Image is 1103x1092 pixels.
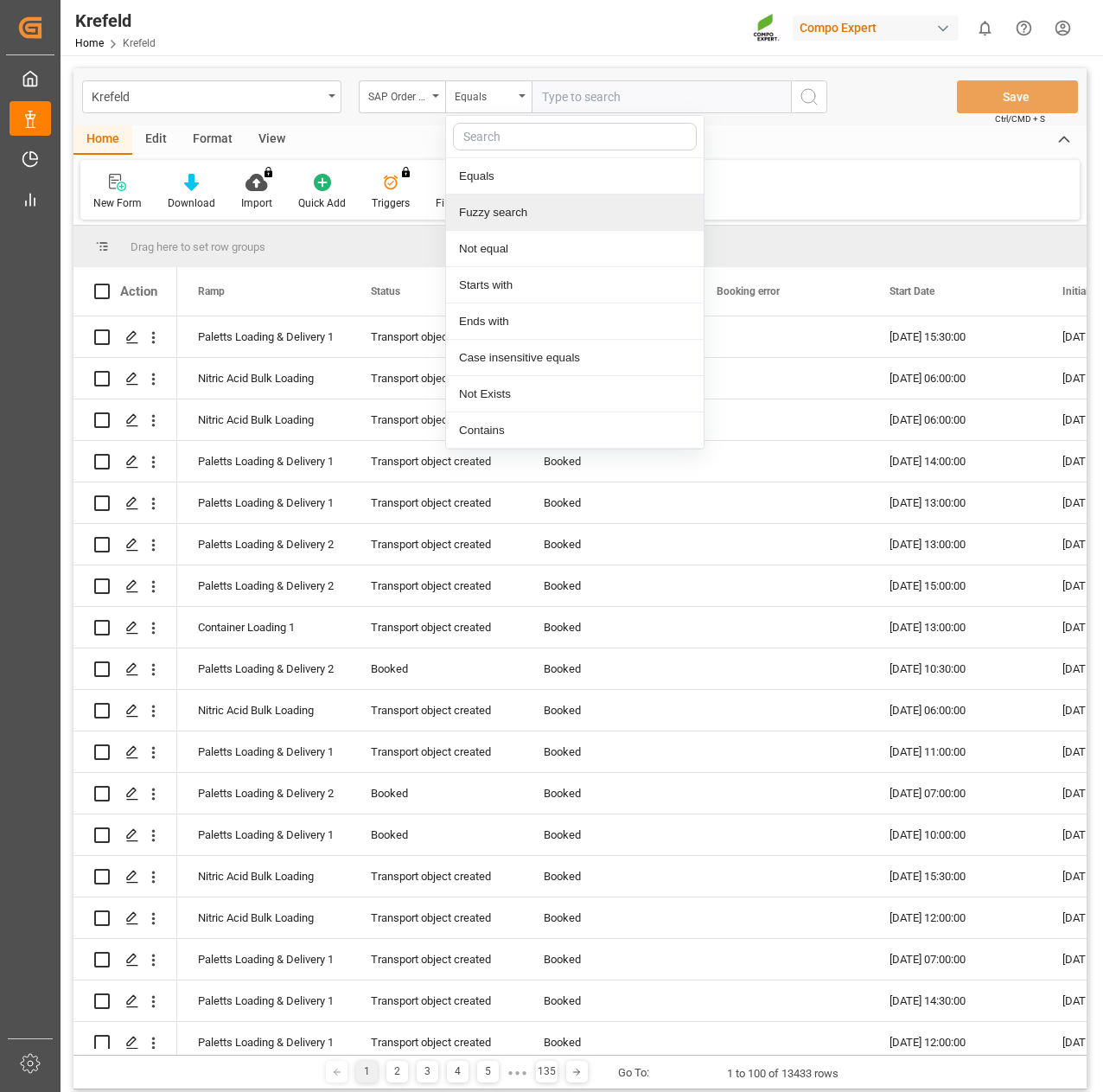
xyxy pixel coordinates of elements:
div: Transport object created [371,483,502,523]
div: Transport object created [371,317,502,357]
div: Krefeld [92,85,322,106]
div: Paletts Loading & Delivery 2 [198,649,329,689]
div: Transport object created [371,981,502,1021]
button: open menu [82,80,341,113]
span: Booking error [717,285,780,297]
div: Case insensitive equals [446,340,704,376]
div: Nitric Acid Bulk Loading [198,898,329,938]
div: Press SPACE to select this row. [73,565,177,607]
div: Not Exists [446,376,704,412]
div: Booked [544,857,675,897]
div: SAP Order Number [368,85,427,105]
div: Krefeld [75,8,156,34]
div: Paletts Loading & Delivery 1 [198,940,329,980]
div: Press SPACE to select this row. [73,648,177,690]
div: Booked [544,525,675,565]
div: Booked [544,566,675,606]
div: Transport object created [371,442,502,482]
div: Paletts Loading & Delivery 2 [198,774,329,814]
div: Transport object created [371,1023,502,1063]
div: Edit [132,125,180,155]
button: Compo Expert [793,11,966,44]
div: Transport object created [371,608,502,648]
div: [DATE] 11:00:00 [869,731,1042,772]
div: ● ● ● [507,1066,526,1079]
button: open menu [359,80,445,113]
div: Booked [544,1023,675,1063]
div: [DATE] 15:00:00 [869,565,1042,606]
div: Contains [446,412,704,449]
div: Press SPACE to select this row. [73,814,177,856]
div: Action [120,284,157,299]
div: Booked [371,815,502,855]
div: Fuzzy search [446,195,704,231]
div: Press SPACE to select this row. [73,939,177,980]
div: Press SPACE to select this row. [73,316,177,358]
div: Equals [455,85,513,105]
div: Format [180,125,245,155]
div: Transport object created [371,400,502,440]
div: Download [168,195,215,211]
div: View [245,125,298,155]
div: Booked [544,981,675,1021]
div: Paletts Loading & Delivery 1 [198,483,329,523]
span: Ramp [198,285,225,297]
div: Booked [544,691,675,731]
div: [DATE] 14:30:00 [869,980,1042,1021]
div: Equals [446,158,704,195]
div: [DATE] 06:00:00 [869,399,1042,440]
div: Booked [544,483,675,523]
div: 135 [536,1061,558,1082]
div: Transport object created [371,898,502,938]
div: Quick Add [298,195,346,211]
div: Nitric Acid Bulk Loading [198,691,329,731]
div: Container Loading 1 [198,608,329,648]
div: Booked [544,608,675,648]
span: Start Date [889,285,934,297]
div: Starts with [446,267,704,303]
div: Press SPACE to select this row. [73,399,177,441]
div: Transport object created [371,732,502,772]
div: 2 [386,1061,408,1082]
div: Press SPACE to select this row. [73,607,177,648]
div: Paletts Loading & Delivery 1 [198,981,329,1021]
div: Transport object created [371,525,502,565]
div: 1 to 100 of 13433 rows [727,1065,838,1082]
div: [DATE] 12:00:00 [869,897,1042,938]
div: Nitric Acid Bulk Loading [198,857,329,897]
div: Paletts Loading & Delivery 1 [198,442,329,482]
div: [DATE] 10:00:00 [869,814,1042,855]
div: Paletts Loading & Delivery 1 [198,732,329,772]
div: Press SPACE to select this row. [73,358,177,399]
div: 4 [447,1061,469,1082]
div: [DATE] 10:30:00 [869,648,1042,689]
div: Paletts Loading & Delivery 2 [198,566,329,606]
div: Paletts Loading & Delivery 1 [198,317,329,357]
div: Nitric Acid Bulk Loading [198,359,329,399]
div: Booked [371,649,502,689]
div: New Form [93,195,142,211]
a: Home [75,37,104,49]
div: Press SPACE to select this row. [73,773,177,814]
div: 5 [477,1061,499,1082]
div: Paletts Loading & Delivery 2 [198,525,329,565]
div: Not equal [446,231,704,267]
div: Paletts Loading & Delivery 1 [198,1023,329,1063]
div: Booked [544,774,675,814]
button: search button [791,80,827,113]
div: Booked [544,940,675,980]
div: 3 [417,1061,438,1082]
div: Ends with [446,303,704,340]
div: Booked [544,732,675,772]
button: close menu [445,80,532,113]
div: Paletts Loading & Delivery 1 [198,815,329,855]
div: [DATE] 12:00:00 [869,1022,1042,1063]
div: Home [73,125,132,155]
div: [DATE] 13:00:00 [869,482,1042,523]
div: Transport object created [371,359,502,399]
img: Screenshot%202023-09-29%20at%2010.02.21.png_1712312052.png [753,13,781,43]
div: Press SPACE to select this row. [73,690,177,731]
div: Press SPACE to select this row. [73,482,177,524]
div: [DATE] 06:00:00 [869,690,1042,731]
div: [DATE] 15:30:00 [869,856,1042,897]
